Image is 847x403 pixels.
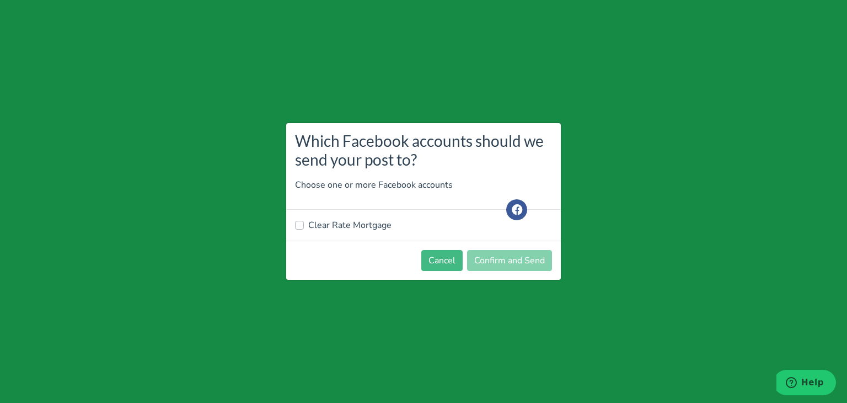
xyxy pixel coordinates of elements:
[295,178,552,192] p: Choose one or more Facebook accounts
[776,370,836,397] iframe: Opens a widget where you can find more information
[421,250,463,271] button: Cancel
[295,132,552,169] h3: Which Facebook accounts should we send your post to?
[308,219,392,232] label: Clear Rate Mortgage
[467,250,552,271] button: Confirm and Send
